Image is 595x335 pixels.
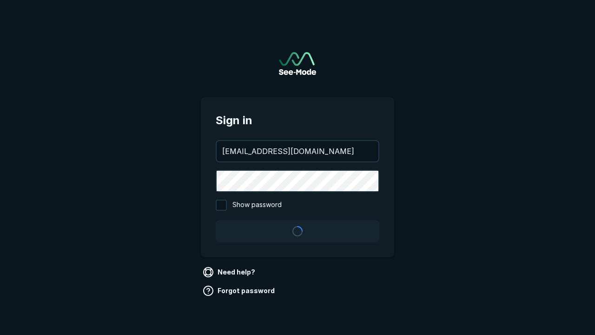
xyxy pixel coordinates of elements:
a: Go to sign in [279,52,316,75]
a: Need help? [201,265,259,280]
input: your@email.com [217,141,378,161]
span: Show password [232,200,282,211]
span: Sign in [216,112,379,129]
a: Forgot password [201,283,278,298]
img: See-Mode Logo [279,52,316,75]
